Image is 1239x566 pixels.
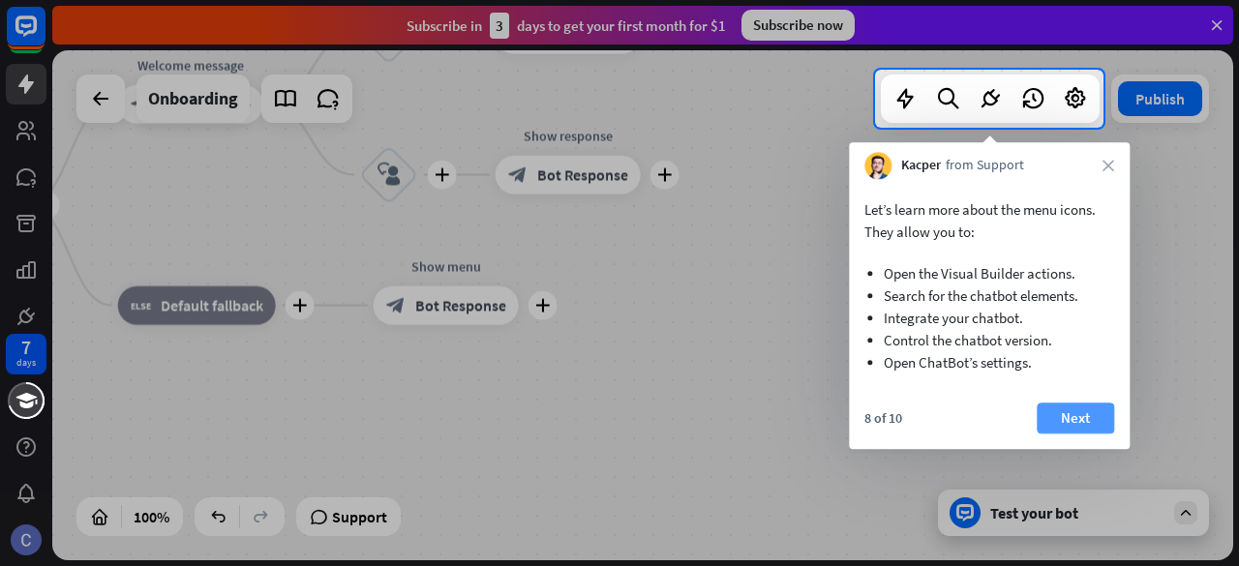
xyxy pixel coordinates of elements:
span: Kacper [901,157,941,176]
button: Open LiveChat chat widget [15,8,74,66]
div: 8 of 10 [864,409,902,427]
li: Open ChatBot’s settings. [884,351,1095,373]
p: Let’s learn more about the menu icons. They allow you to: [864,198,1114,243]
li: Search for the chatbot elements. [884,284,1095,307]
button: Next [1037,402,1114,433]
li: Integrate your chatbot. [884,307,1095,329]
li: Open the Visual Builder actions. [884,262,1095,284]
span: from Support [946,157,1024,176]
li: Control the chatbot version. [884,329,1095,351]
i: close [1103,160,1114,171]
